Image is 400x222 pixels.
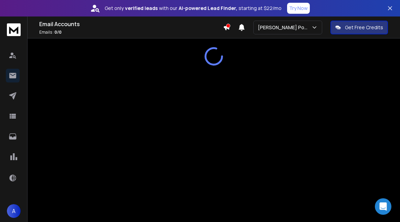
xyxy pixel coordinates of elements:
[7,204,21,218] button: A
[375,198,391,215] div: Open Intercom Messenger
[287,3,310,14] button: Try Now
[345,24,383,31] p: Get Free Credits
[105,5,282,12] p: Get only with our starting at $22/mo
[289,5,308,12] p: Try Now
[7,23,21,36] img: logo
[125,5,158,12] strong: verified leads
[258,24,311,31] p: [PERSON_NAME] Point
[54,29,62,35] span: 0 / 0
[330,21,388,34] button: Get Free Credits
[39,30,223,35] p: Emails :
[39,20,223,28] h1: Email Accounts
[179,5,237,12] strong: AI-powered Lead Finder,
